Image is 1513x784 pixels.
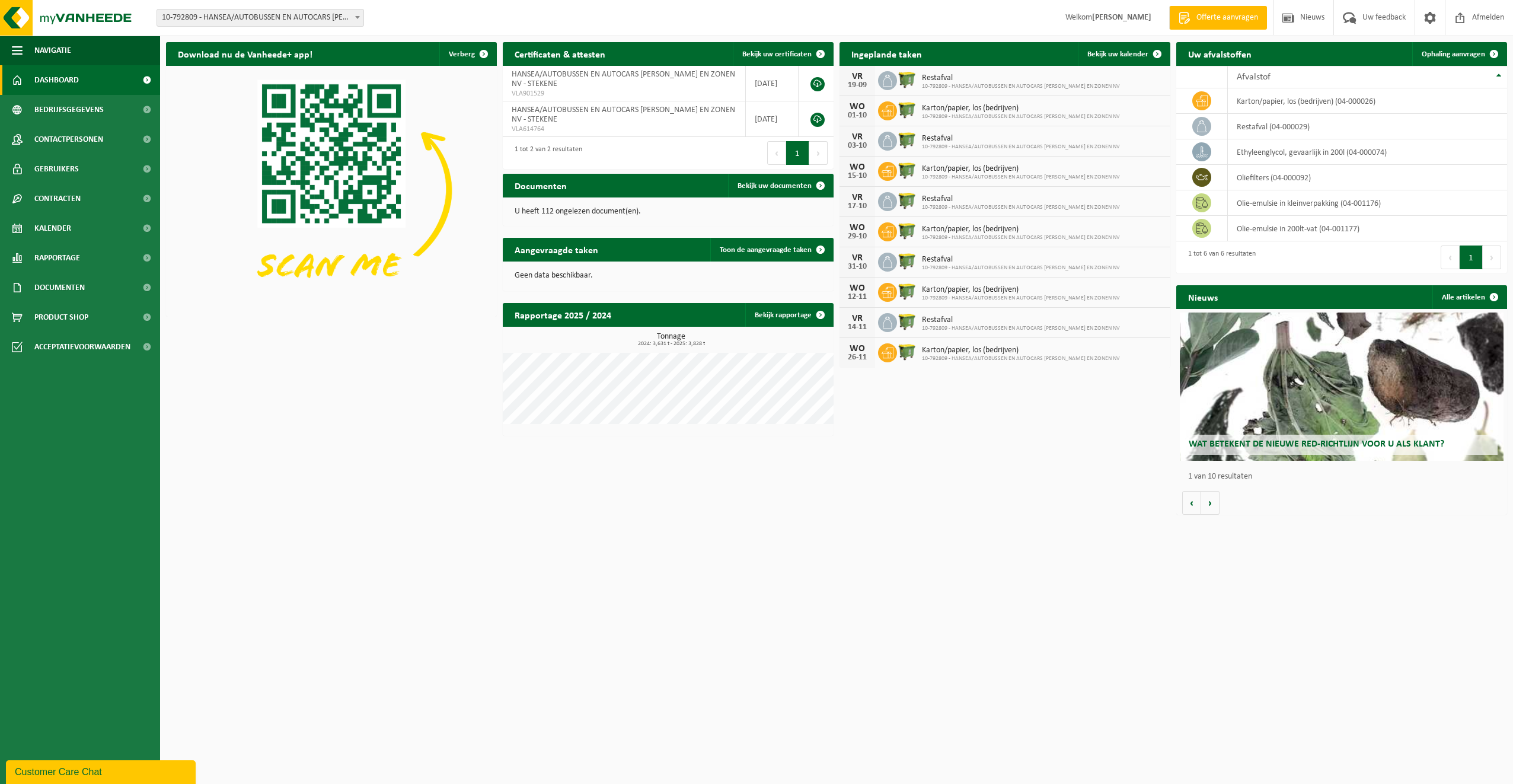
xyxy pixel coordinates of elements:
[1087,50,1148,58] span: Bekijk uw kalender
[922,355,1120,362] span: 10-792809 - HANSEA/AUTOBUSSEN EN AUTOCARS [PERSON_NAME] EN ZONEN NV
[897,311,917,332] img: WB-1100-HPE-GN-50
[897,221,917,241] img: WB-1100-HPE-GN-50
[34,95,104,125] span: Bedrijfsgegevens
[845,353,869,362] div: 26-11
[1432,285,1506,309] a: Alle artikelen
[845,102,869,111] div: WO
[845,72,869,81] div: VR
[6,758,198,784] iframe: chat widget
[922,285,1120,295] span: Karton/papier, los (bedrijven)
[1182,244,1256,270] div: 1 tot 6 van 6 resultaten
[1228,165,1507,190] td: oliefilters (04-000092)
[34,213,71,243] span: Kalender
[449,50,475,58] span: Verberg
[922,104,1120,113] span: Karton/papier, los (bedrijven)
[503,238,610,261] h2: Aangevraagde taken
[922,144,1120,151] span: 10-792809 - HANSEA/AUTOBUSSEN EN AUTOCARS [PERSON_NAME] EN ZONEN NV
[922,174,1120,181] span: 10-792809 - HANSEA/AUTOBUSSEN EN AUTOCARS [PERSON_NAME] EN ZONEN NV
[746,66,799,101] td: [DATE]
[1092,13,1151,22] strong: [PERSON_NAME]
[1228,88,1507,114] td: karton/papier, los (bedrijven) (04-000026)
[922,264,1120,272] span: 10-792809 - HANSEA/AUTOBUSSEN EN AUTOCARS [PERSON_NAME] EN ZONEN NV
[503,303,623,326] h2: Rapportage 2025 / 2024
[512,125,736,134] span: VLA614764
[34,184,81,213] span: Contracten
[897,342,917,362] img: WB-1100-HPE-GN-50
[738,182,812,190] span: Bekijk uw documenten
[728,174,832,197] a: Bekijk uw documenten
[503,174,579,197] h2: Documenten
[34,243,80,273] span: Rapportage
[922,325,1120,332] span: 10-792809 - HANSEA/AUTOBUSSEN EN AUTOCARS [PERSON_NAME] EN ZONEN NV
[897,251,917,271] img: WB-1100-HPE-GN-50
[845,314,869,323] div: VR
[34,125,103,154] span: Contactpersonen
[157,9,364,27] span: 10-792809 - HANSEA/AUTOBUSSEN EN AUTOCARS ACHIEL WEYNS EN ZONEN NV - STEKENE
[845,193,869,202] div: VR
[922,83,1120,90] span: 10-792809 - HANSEA/AUTOBUSSEN EN AUTOCARS [PERSON_NAME] EN ZONEN NV
[1228,216,1507,241] td: olie-emulsie in 200lt-vat (04-001177)
[1237,72,1271,82] span: Afvalstof
[166,42,324,65] h2: Download nu de Vanheede+ app!
[34,36,71,65] span: Navigatie
[1228,114,1507,139] td: restafval (04-000029)
[34,332,130,362] span: Acceptatievoorwaarden
[34,65,79,95] span: Dashboard
[897,100,917,120] img: WB-1100-HPE-GN-50
[509,341,834,347] span: 2024: 3,631 t - 2025: 3,828 t
[1228,190,1507,216] td: olie-emulsie in kleinverpakking (04-001176)
[897,281,917,301] img: WB-1100-HPE-GN-50
[922,134,1120,144] span: Restafval
[1189,439,1444,449] span: Wat betekent de nieuwe RED-richtlijn voor u als klant?
[845,111,869,120] div: 01-10
[509,333,834,347] h3: Tonnage
[922,225,1120,234] span: Karton/papier, los (bedrijven)
[745,303,832,327] a: Bekijk rapportage
[515,272,822,280] p: Geen data beschikbaar.
[1182,491,1201,515] button: Vorige
[34,273,85,302] span: Documenten
[845,172,869,180] div: 15-10
[845,323,869,332] div: 14-11
[746,101,799,137] td: [DATE]
[1412,42,1506,66] a: Ophaling aanvragen
[845,293,869,301] div: 12-11
[809,141,828,165] button: Next
[1422,50,1485,58] span: Ophaling aanvragen
[845,344,869,353] div: WO
[922,295,1120,302] span: 10-792809 - HANSEA/AUTOBUSSEN EN AUTOCARS [PERSON_NAME] EN ZONEN NV
[503,42,617,65] h2: Certificaten & attesten
[157,9,363,26] span: 10-792809 - HANSEA/AUTOBUSSEN EN AUTOCARS ACHIEL WEYNS EN ZONEN NV - STEKENE
[1441,246,1460,269] button: Previous
[845,142,869,150] div: 03-10
[922,204,1120,211] span: 10-792809 - HANSEA/AUTOBUSSEN EN AUTOCARS [PERSON_NAME] EN ZONEN NV
[922,346,1120,355] span: Karton/papier, los (bedrijven)
[1483,246,1501,269] button: Next
[845,263,869,271] div: 31-10
[1176,285,1230,308] h2: Nieuws
[845,232,869,241] div: 29-10
[509,140,582,166] div: 1 tot 2 van 2 resultaten
[1201,491,1220,515] button: Volgende
[845,81,869,90] div: 19-09
[922,195,1120,204] span: Restafval
[1228,139,1507,165] td: ethyleenglycol, gevaarlijk in 200l (04-000074)
[1460,246,1483,269] button: 1
[34,154,79,184] span: Gebruikers
[845,162,869,172] div: WO
[922,74,1120,83] span: Restafval
[1176,42,1263,65] h2: Uw afvalstoffen
[1078,42,1169,66] a: Bekijk uw kalender
[1188,473,1501,481] p: 1 van 10 resultaten
[439,42,496,66] button: Verberg
[897,130,917,150] img: WB-1100-HPE-GN-50
[710,238,832,262] a: Toon de aangevraagde taken
[720,246,812,254] span: Toon de aangevraagde taken
[1193,12,1261,24] span: Offerte aanvragen
[922,255,1120,264] span: Restafval
[922,234,1120,241] span: 10-792809 - HANSEA/AUTOBUSSEN EN AUTOCARS [PERSON_NAME] EN ZONEN NV
[767,141,786,165] button: Previous
[922,113,1120,120] span: 10-792809 - HANSEA/AUTOBUSSEN EN AUTOCARS [PERSON_NAME] EN ZONEN NV
[840,42,934,65] h2: Ingeplande taken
